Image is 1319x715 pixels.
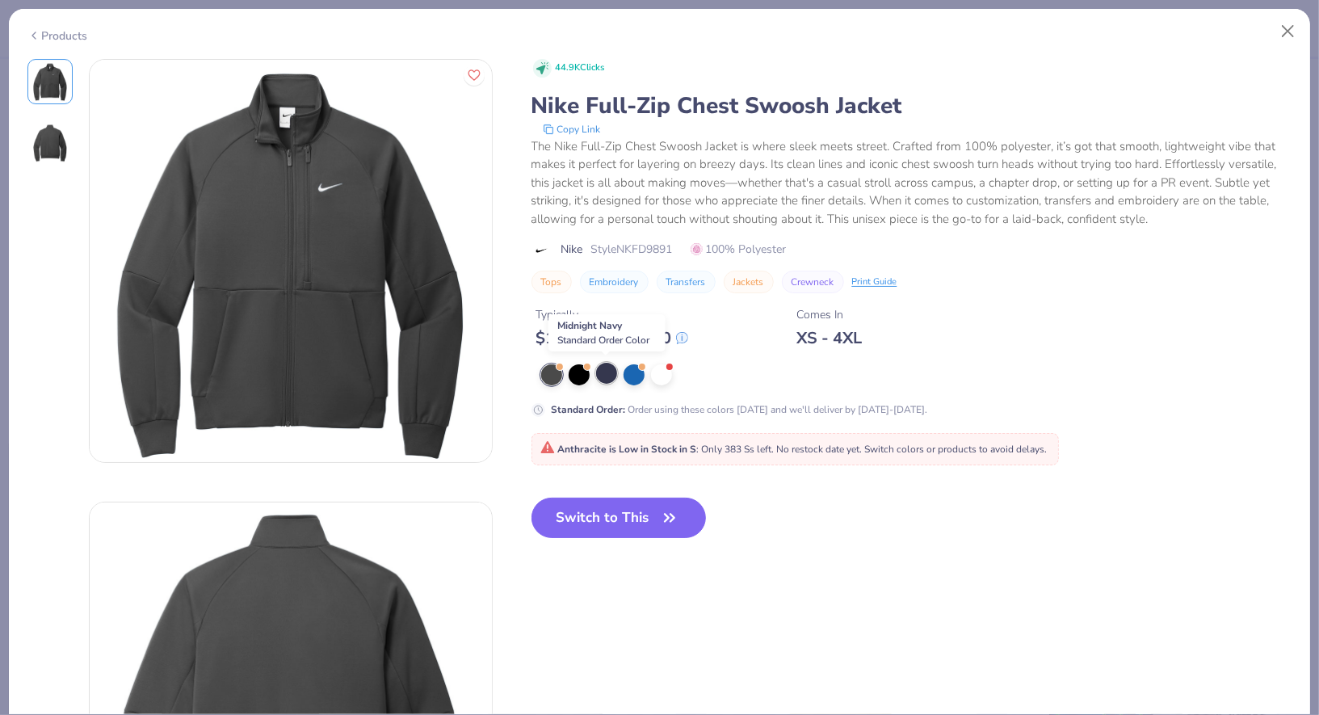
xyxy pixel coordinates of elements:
button: Jackets [724,271,774,293]
div: Typically [536,306,688,323]
div: Comes In [797,306,863,323]
div: XS - 4XL [797,328,863,348]
img: Back [31,124,69,162]
span: Nike [561,241,583,258]
div: Midnight Navy [548,314,666,351]
div: $ 109.00 - $ 117.00 [536,328,688,348]
div: Order using these colors [DATE] and we'll deliver by [DATE]-[DATE]. [552,402,928,417]
span: : Only 383 Ss left. No restock date yet. Switch colors or products to avoid delays. [540,443,1048,456]
img: Front [31,62,69,101]
div: The Nike Full-Zip Chest Swoosh Jacket is where sleek meets street. Crafted from 100% polyester, i... [531,137,1292,229]
button: Close [1273,16,1304,47]
img: brand logo [531,244,553,257]
button: Crewneck [782,271,844,293]
div: Print Guide [852,275,897,289]
button: Embroidery [580,271,649,293]
button: Like [464,65,485,86]
div: Nike Full-Zip Chest Swoosh Jacket [531,90,1292,121]
div: Products [27,27,88,44]
button: Tops [531,271,572,293]
span: 100% Polyester [691,241,787,258]
strong: Anthracite is Low in Stock in S [558,443,697,456]
strong: Standard Order : [552,403,626,416]
span: Standard Order Color [557,334,649,347]
button: Transfers [657,271,716,293]
span: 44.9K Clicks [556,61,605,75]
span: Style NKFD9891 [591,241,673,258]
img: Front [90,60,492,462]
button: Switch to This [531,498,707,538]
button: copy to clipboard [538,121,606,137]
